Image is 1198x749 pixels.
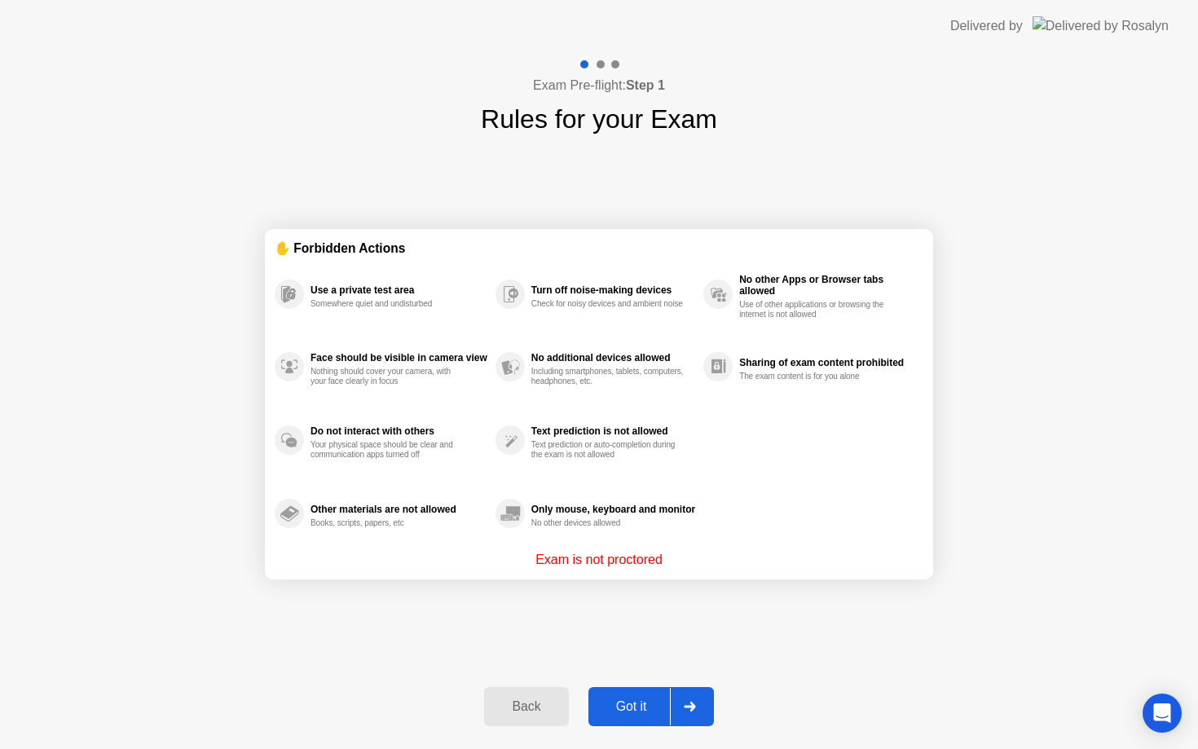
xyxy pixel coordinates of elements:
[489,699,563,714] div: Back
[531,440,685,460] div: Text prediction or auto-completion during the exam is not allowed
[535,550,663,570] p: Exam is not proctored
[531,367,685,386] div: Including smartphones, tablets, computers, headphones, etc.
[531,425,695,437] div: Text prediction is not allowed
[626,78,665,92] b: Step 1
[311,425,487,437] div: Do not interact with others
[531,352,695,363] div: No additional devices allowed
[531,284,695,296] div: Turn off noise-making devices
[1143,694,1182,733] div: Open Intercom Messenger
[739,372,893,381] div: The exam content is for you alone
[311,352,487,363] div: Face should be visible in camera view
[481,99,717,139] h1: Rules for your Exam
[588,687,714,726] button: Got it
[311,284,487,296] div: Use a private test area
[739,274,915,297] div: No other Apps or Browser tabs allowed
[311,518,465,528] div: Books, scripts, papers, etc
[311,299,465,309] div: Somewhere quiet and undisturbed
[739,357,915,368] div: Sharing of exam content prohibited
[531,518,685,528] div: No other devices allowed
[311,440,465,460] div: Your physical space should be clear and communication apps turned off
[311,504,487,515] div: Other materials are not allowed
[531,504,695,515] div: Only mouse, keyboard and monitor
[275,239,923,258] div: ✋ Forbidden Actions
[484,687,568,726] button: Back
[593,699,670,714] div: Got it
[533,76,665,95] h4: Exam Pre-flight:
[531,299,685,309] div: Check for noisy devices and ambient noise
[950,16,1023,36] div: Delivered by
[311,367,465,386] div: Nothing should cover your camera, with your face clearly in focus
[1033,16,1169,35] img: Delivered by Rosalyn
[739,300,893,319] div: Use of other applications or browsing the internet is not allowed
